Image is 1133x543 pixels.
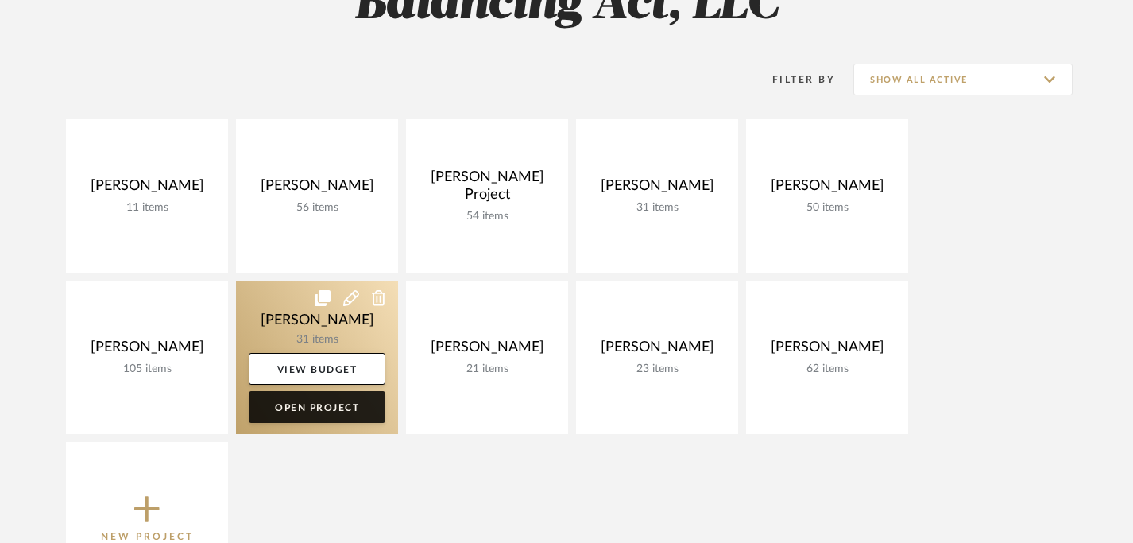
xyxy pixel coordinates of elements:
div: 50 items [759,201,895,215]
div: 21 items [419,363,555,376]
div: [PERSON_NAME] [249,177,385,201]
div: 62 items [759,363,895,376]
div: 54 items [419,210,555,223]
div: [PERSON_NAME] Project [419,169,555,210]
a: Open Project [249,391,385,423]
div: 105 items [79,363,215,376]
div: 23 items [589,363,725,376]
div: 11 items [79,201,215,215]
div: [PERSON_NAME] [589,339,725,363]
div: [PERSON_NAME] [79,339,215,363]
a: View Budget [249,353,385,385]
div: 31 items [589,201,725,215]
div: [PERSON_NAME] [419,339,555,363]
div: [PERSON_NAME] [759,177,895,201]
div: [PERSON_NAME] [79,177,215,201]
div: [PERSON_NAME] [759,339,895,363]
div: [PERSON_NAME] [589,177,725,201]
div: Filter By [752,72,835,87]
div: 56 items [249,201,385,215]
